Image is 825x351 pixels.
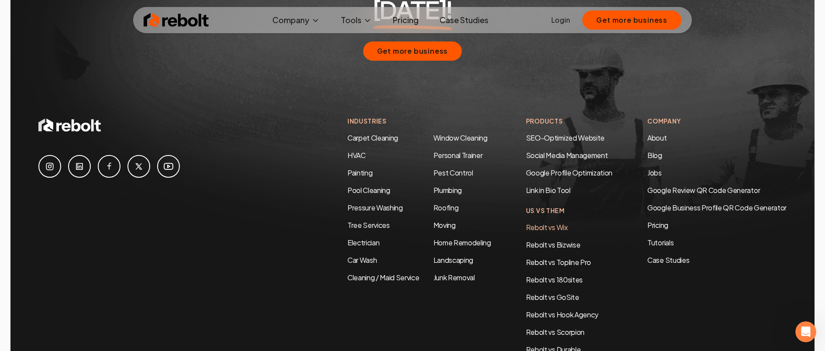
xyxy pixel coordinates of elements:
a: Login [551,15,570,25]
a: Pricing [386,11,426,29]
a: Personal Trainer [433,151,483,160]
a: Landscaping [433,255,473,265]
a: Google Business Profile QR Code Generator [647,203,787,212]
h4: Products [526,117,612,126]
a: Pest Control [433,168,473,177]
iframe: Intercom live chat [795,321,816,342]
button: Company [265,11,327,29]
a: Plumbing [433,186,462,195]
a: Pressure Washing [347,203,403,212]
a: Tree Services [347,220,390,230]
a: Rebolt vs Bizwise [526,240,581,249]
button: Get more business [582,10,681,30]
a: Pricing [647,220,787,231]
a: Moving [433,220,456,230]
a: Rebolt vs Hook Agency [526,310,598,319]
a: Social Media Management [526,151,608,160]
h4: Industries [347,117,491,126]
a: Google Profile Optimization [526,168,612,177]
h4: Us Vs Them [526,206,612,215]
a: Home Remodeling [433,238,491,247]
a: Painting [347,168,372,177]
a: Rebolt vs 180sites [526,275,583,284]
a: HVAC [347,151,366,160]
a: SEO-Optimized Website [526,133,605,142]
a: Blog [647,151,662,160]
a: Rebolt vs GoSite [526,292,579,302]
h4: Company [647,117,787,126]
a: Tutorials [647,237,787,248]
a: Cleaning / Maid Service [347,273,419,282]
a: Jobs [647,168,662,177]
a: Pool Cleaning [347,186,390,195]
a: Window Cleaning [433,133,488,142]
a: Case Studies [647,255,787,265]
a: Link in Bio Tool [526,186,571,195]
a: Rebolt vs Scorpion [526,327,584,337]
a: Electrician [347,238,379,247]
a: Google Review QR Code Generator [647,186,760,195]
img: Rebolt Logo [144,11,209,29]
a: Junk Removal [433,273,475,282]
a: Carpet Cleaning [347,133,398,142]
a: About [647,133,667,142]
button: Get more business [363,41,462,61]
a: Rebolt vs Wix [526,223,568,232]
a: Case Studies [433,11,495,29]
a: Rebolt vs Topline Pro [526,258,591,267]
a: Car Wash [347,255,377,265]
a: Roofing [433,203,459,212]
button: Tools [334,11,379,29]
